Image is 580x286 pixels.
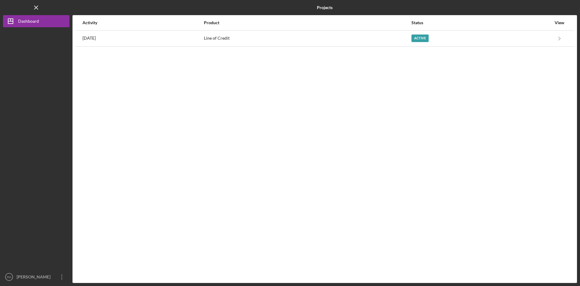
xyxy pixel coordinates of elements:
[18,15,39,29] div: Dashboard
[82,20,203,25] div: Activity
[3,15,69,27] button: Dashboard
[204,20,411,25] div: Product
[552,20,567,25] div: View
[411,35,429,42] div: Active
[317,5,333,10] b: Projects
[411,20,551,25] div: Status
[7,275,11,279] text: RH
[15,271,54,284] div: [PERSON_NAME]
[3,271,69,283] button: RH[PERSON_NAME]
[204,31,411,46] div: Line of Credit
[82,36,96,41] time: 2025-09-04 18:20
